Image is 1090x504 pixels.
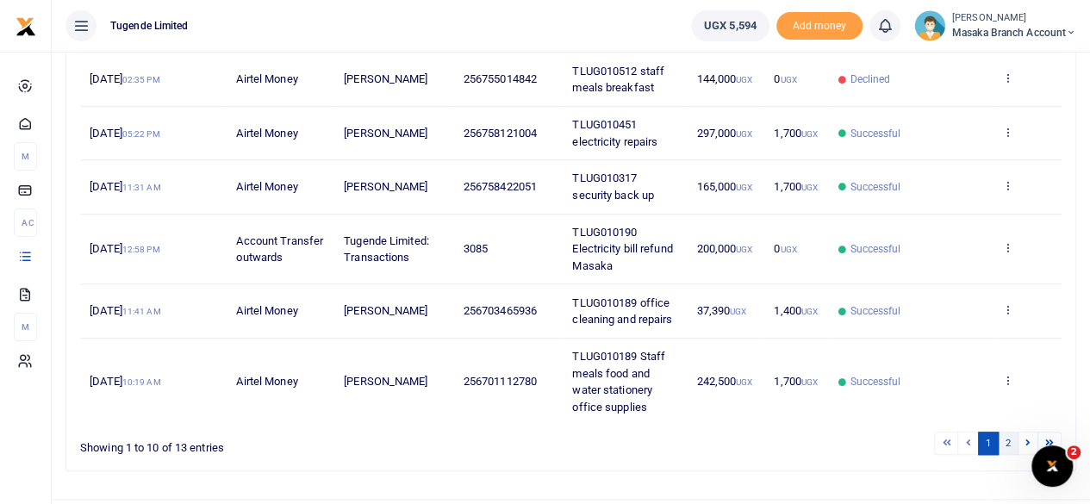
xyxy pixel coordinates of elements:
[696,180,752,193] span: 165,000
[801,129,818,139] small: UGX
[464,375,537,388] span: 256701112780
[684,10,776,41] li: Wallet ballance
[850,303,900,319] span: Successful
[572,65,664,95] span: TLUG010512 staff meals breakfast
[344,72,427,85] span: [PERSON_NAME]
[914,10,945,41] img: profile-user
[344,234,429,264] span: Tugende Limited: Transactions
[914,10,1076,41] a: profile-user [PERSON_NAME] Masaka Branch Account
[16,19,36,32] a: logo-small logo-large logo-large
[236,72,297,85] span: Airtel Money
[344,127,427,140] span: [PERSON_NAME]
[236,180,297,193] span: Airtel Money
[736,183,752,192] small: UGX
[90,180,160,193] span: [DATE]
[696,304,746,317] span: 37,390
[122,183,161,192] small: 11:31 AM
[952,25,1076,40] span: Masaka Branch Account
[736,75,752,84] small: UGX
[122,245,160,254] small: 12:58 PM
[344,180,427,193] span: [PERSON_NAME]
[776,18,863,31] a: Add money
[90,72,159,85] span: [DATE]
[1067,445,1081,459] span: 2
[464,304,537,317] span: 256703465936
[122,75,160,84] small: 02:35 PM
[14,313,37,341] li: M
[978,432,999,455] a: 1
[464,242,488,255] span: 3085
[801,377,818,387] small: UGX
[572,226,672,272] span: TLUG010190 Electricity bill refund Masaka
[691,10,769,41] a: UGX 5,594
[850,374,900,389] span: Successful
[103,18,196,34] span: Tugende Limited
[696,242,752,255] span: 200,000
[90,242,159,255] span: [DATE]
[236,375,297,388] span: Airtel Money
[850,126,900,141] span: Successful
[236,127,297,140] span: Airtel Money
[774,180,818,193] span: 1,700
[704,17,757,34] span: UGX 5,594
[774,375,818,388] span: 1,700
[90,375,160,388] span: [DATE]
[90,127,159,140] span: [DATE]
[736,129,752,139] small: UGX
[850,241,900,257] span: Successful
[122,307,161,316] small: 11:41 AM
[801,183,818,192] small: UGX
[780,245,796,254] small: UGX
[236,304,297,317] span: Airtel Money
[696,127,752,140] span: 297,000
[572,171,654,202] span: TLUG010317 security back up
[780,75,796,84] small: UGX
[122,129,160,139] small: 05:22 PM
[572,296,672,327] span: TLUG010189 office cleaning and repairs
[696,375,752,388] span: 242,500
[776,12,863,40] span: Add money
[774,127,818,140] span: 1,700
[801,307,818,316] small: UGX
[464,127,537,140] span: 256758121004
[696,72,752,85] span: 144,000
[572,350,665,414] span: TLUG010189 Staff meals food and water stationery office supplies
[774,72,796,85] span: 0
[1031,445,1073,487] iframe: Intercom live chat
[344,304,427,317] span: [PERSON_NAME]
[850,72,890,87] span: Declined
[16,16,36,37] img: logo-small
[344,375,427,388] span: [PERSON_NAME]
[464,72,537,85] span: 256755014842
[774,242,796,255] span: 0
[736,377,752,387] small: UGX
[730,307,746,316] small: UGX
[774,304,818,317] span: 1,400
[236,234,323,264] span: Account Transfer outwards
[850,179,900,195] span: Successful
[14,142,37,171] li: M
[998,432,1018,455] a: 2
[572,118,657,148] span: TLUG010451 electricity repairs
[14,208,37,237] li: Ac
[736,245,752,254] small: UGX
[122,377,161,387] small: 10:19 AM
[952,11,1076,26] small: [PERSON_NAME]
[80,430,483,457] div: Showing 1 to 10 of 13 entries
[90,304,160,317] span: [DATE]
[776,12,863,40] li: Toup your wallet
[464,180,537,193] span: 256758422051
